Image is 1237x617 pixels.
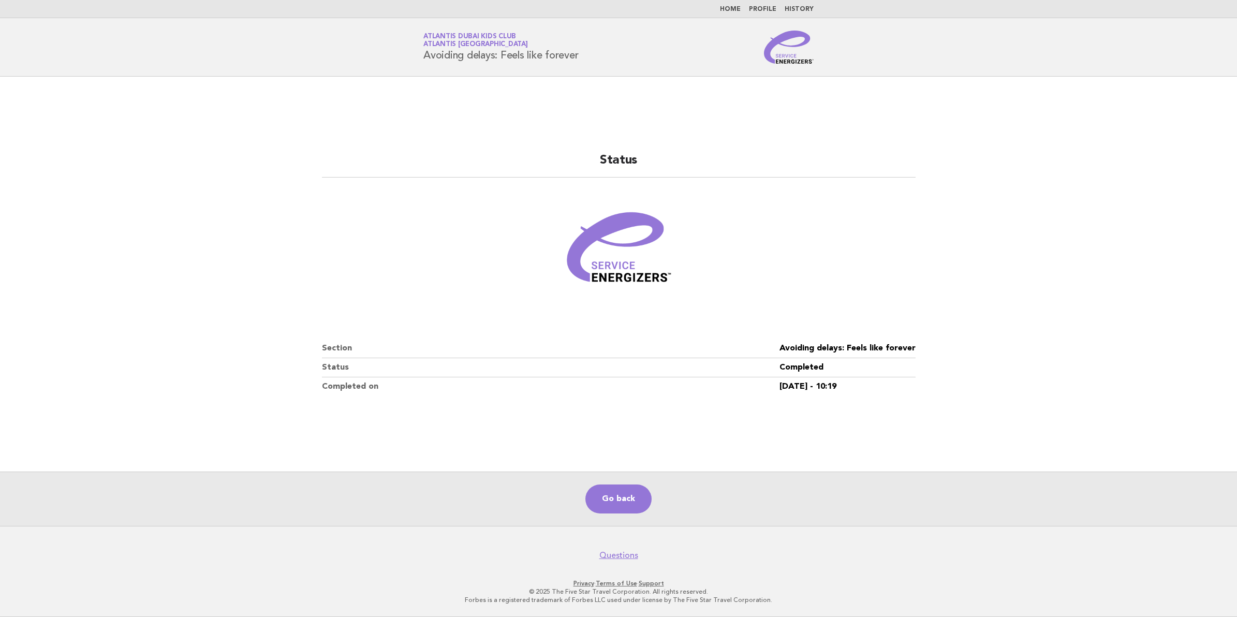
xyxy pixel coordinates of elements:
[302,579,935,587] p: · ·
[556,190,681,314] img: Verified
[749,6,776,12] a: Profile
[779,358,916,377] dd: Completed
[585,484,652,513] a: Go back
[779,377,916,396] dd: [DATE] - 10:19
[322,152,916,178] h2: Status
[599,550,638,561] a: Questions
[785,6,814,12] a: History
[639,580,664,587] a: Support
[302,596,935,604] p: Forbes is a registered trademark of Forbes LLC used under license by The Five Star Travel Corpora...
[302,587,935,596] p: © 2025 The Five Star Travel Corporation. All rights reserved.
[596,580,637,587] a: Terms of Use
[423,33,528,48] a: Atlantis Dubai Kids ClubAtlantis [GEOGRAPHIC_DATA]
[322,339,779,358] dt: Section
[322,377,779,396] dt: Completed on
[573,580,594,587] a: Privacy
[423,34,578,61] h1: Avoiding delays: Feels like forever
[720,6,741,12] a: Home
[423,41,528,48] span: Atlantis [GEOGRAPHIC_DATA]
[779,339,916,358] dd: Avoiding delays: Feels like forever
[764,31,814,64] img: Service Energizers
[322,358,779,377] dt: Status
